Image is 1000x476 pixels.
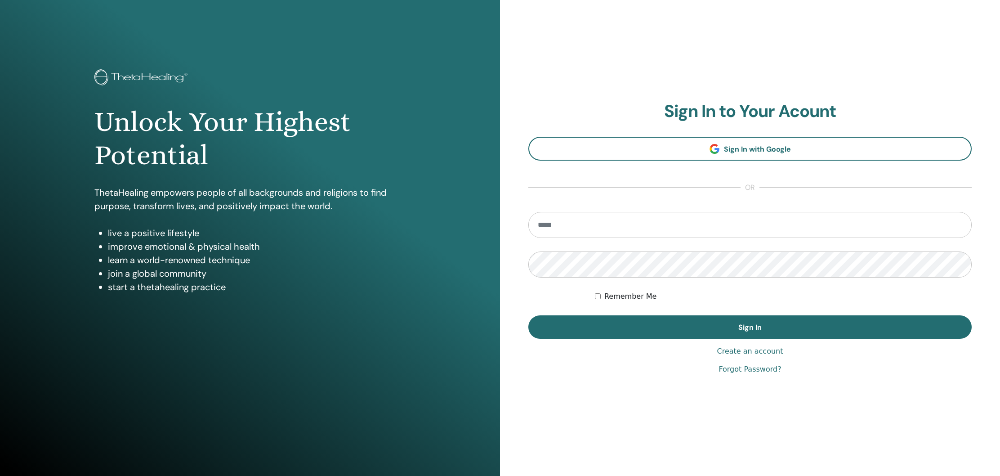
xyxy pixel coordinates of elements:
[528,137,972,161] a: Sign In with Google
[94,105,405,172] h1: Unlock Your Highest Potential
[719,364,781,375] a: Forgot Password?
[528,101,972,122] h2: Sign In to Your Acount
[595,291,972,302] div: Keep me authenticated indefinitely or until I manually logout
[738,323,762,332] span: Sign In
[604,291,657,302] label: Remember Me
[528,315,972,339] button: Sign In
[108,280,405,294] li: start a thetahealing practice
[108,240,405,253] li: improve emotional & physical health
[108,253,405,267] li: learn a world-renowned technique
[717,346,783,357] a: Create an account
[108,226,405,240] li: live a positive lifestyle
[108,267,405,280] li: join a global community
[94,186,405,213] p: ThetaHealing empowers people of all backgrounds and religions to find purpose, transform lives, a...
[741,182,759,193] span: or
[724,144,791,154] span: Sign In with Google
